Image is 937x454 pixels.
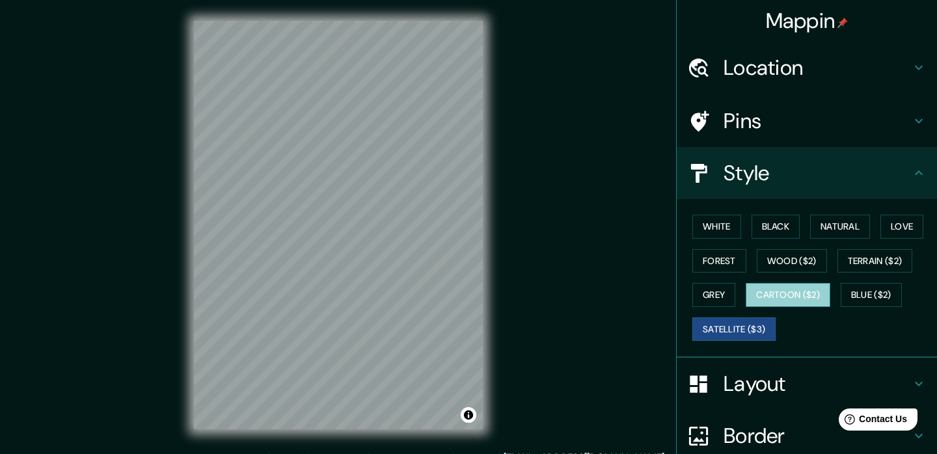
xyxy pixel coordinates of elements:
[677,147,937,199] div: Style
[194,21,483,429] canvas: Map
[724,160,911,186] h4: Style
[752,215,800,239] button: Black
[677,95,937,147] div: Pins
[724,55,911,81] h4: Location
[677,42,937,94] div: Location
[724,423,911,449] h4: Border
[692,317,776,341] button: Satellite ($3)
[692,249,746,273] button: Forest
[724,371,911,397] h4: Layout
[692,215,741,239] button: White
[724,108,911,134] h4: Pins
[746,283,830,307] button: Cartoon ($2)
[757,249,827,273] button: Wood ($2)
[821,403,923,440] iframe: Help widget launcher
[766,8,849,34] h4: Mappin
[810,215,870,239] button: Natural
[837,18,848,28] img: pin-icon.png
[880,215,923,239] button: Love
[837,249,913,273] button: Terrain ($2)
[692,283,735,307] button: Grey
[841,283,902,307] button: Blue ($2)
[677,358,937,410] div: Layout
[461,407,476,423] button: Toggle attribution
